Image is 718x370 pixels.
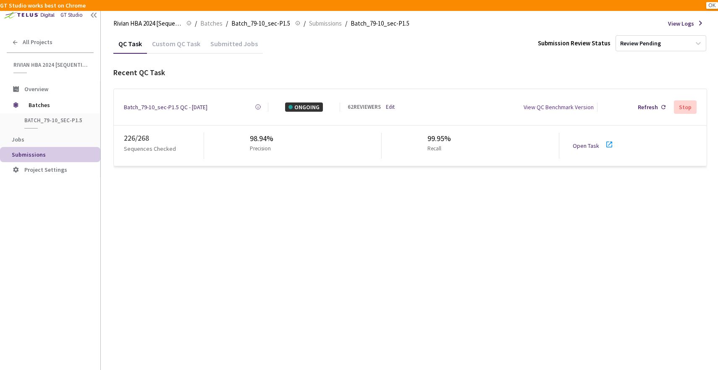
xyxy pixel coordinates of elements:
[345,18,347,29] li: /
[427,133,451,144] div: 99.95%
[24,117,86,124] span: Batch_79-10_sec-P1.5
[24,166,67,173] span: Project Settings
[29,97,86,113] span: Batches
[307,18,343,28] a: Submissions
[124,144,176,153] p: Sequences Checked
[309,18,342,29] span: Submissions
[538,38,611,48] div: Submission Review Status
[113,67,707,79] div: Recent QC Task
[199,18,224,28] a: Batches
[124,132,204,144] div: 226 / 268
[679,104,692,110] div: Stop
[638,102,658,112] div: Refresh
[113,39,147,54] div: QC Task
[24,85,48,93] span: Overview
[60,11,83,19] div: GT Studio
[706,2,718,9] button: OK
[226,18,228,29] li: /
[348,103,381,111] div: 62 REVIEWERS
[250,133,274,144] div: 98.94%
[351,18,409,29] span: Batch_79-10_sec-P1.5
[200,18,223,29] span: Batches
[620,39,661,47] div: Review Pending
[304,18,306,29] li: /
[668,19,694,28] span: View Logs
[12,136,24,143] span: Jobs
[250,144,271,153] p: Precision
[386,103,395,111] a: Edit
[23,39,52,46] span: All Projects
[524,102,594,112] div: View QC Benchmark Version
[573,142,599,150] a: Open Task
[13,61,89,68] span: Rivian HBA 2024 [Sequential]
[147,39,205,54] div: Custom QC Task
[427,144,448,153] p: Recall
[205,39,263,54] div: Submitted Jobs
[12,151,46,158] span: Submissions
[231,18,290,29] span: Batch_79-10_sec-P1.5
[195,18,197,29] li: /
[113,18,181,29] span: Rivian HBA 2024 [Sequential]
[124,102,207,112] a: Batch_79-10_sec-P1.5 QC - [DATE]
[285,102,323,112] div: ONGOING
